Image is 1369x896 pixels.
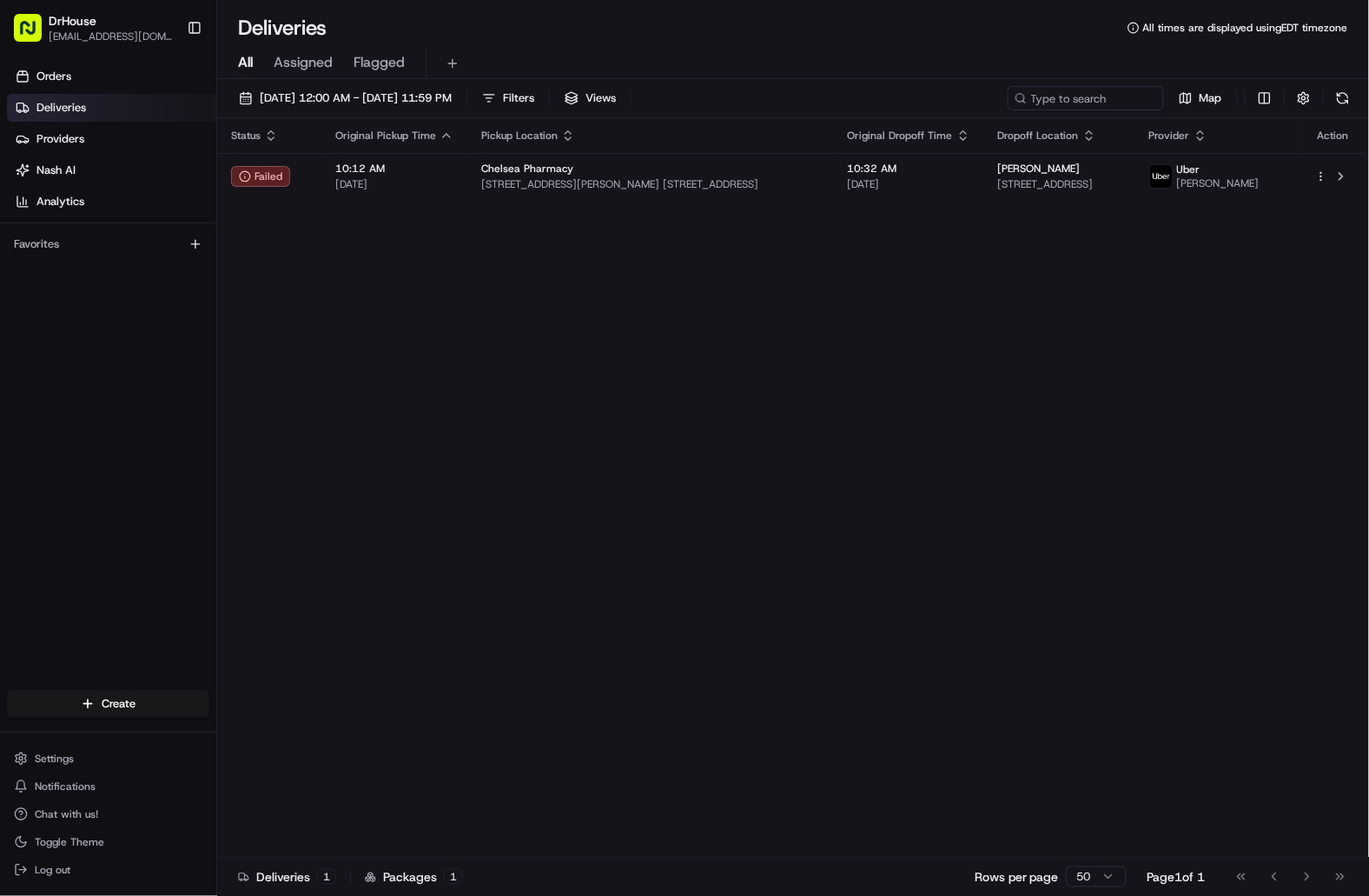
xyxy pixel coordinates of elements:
[295,171,316,192] button: Start new chat
[7,230,209,258] div: Favorites
[35,342,133,359] span: Knowledge Base
[7,7,180,49] button: DrHouse[EMAIL_ADDRESS][DOMAIN_NAME]
[481,162,573,176] span: Chelsea Pharmacy
[17,17,52,52] img: Nash
[49,12,96,30] button: DrHouse
[35,270,49,284] img: 1736555255976-a54dd68f-1ca7-489b-9aae-adbdc363a1c4
[7,156,216,184] a: Nash AI
[848,177,970,191] span: [DATE]
[7,188,216,216] a: Analytics
[1315,129,1352,143] div: Action
[335,129,436,143] span: Original Pickup Time
[36,69,71,84] span: Orders
[7,94,216,122] a: Deliveries
[7,802,209,826] button: Chat with us!
[102,696,136,712] span: Create
[998,177,1121,191] span: [STREET_ADDRESS]
[474,86,542,110] button: Filters
[173,384,210,397] span: Pylon
[238,14,327,42] h1: Deliveries
[17,343,31,357] div: 📗
[140,335,286,366] a: 💻API Documentation
[7,774,209,799] button: Notifications
[36,194,84,209] span: Analytics
[1143,21,1348,35] span: All times are displayed using EDT timezone
[7,830,209,854] button: Toggle Theme
[164,342,279,359] span: API Documentation
[7,125,216,153] a: Providers
[503,90,534,106] span: Filters
[557,86,624,110] button: Views
[147,343,161,357] div: 💻
[1149,129,1190,143] span: Provider
[45,112,287,130] input: Clear
[78,183,239,197] div: We're available if you need us!
[354,52,405,73] span: Flagged
[1171,86,1230,110] button: Map
[36,131,84,147] span: Providers
[36,100,86,116] span: Deliveries
[231,86,460,110] button: [DATE] 12:00 AM - [DATE] 11:59 PM
[1008,86,1164,110] input: Type to search
[7,690,209,718] button: Create
[1331,86,1355,110] button: Refresh
[317,869,336,885] div: 1
[975,868,1059,886] p: Rows per page
[54,269,230,283] span: [PERSON_NAME] [PERSON_NAME]
[1150,165,1173,188] img: uber-new-logo.jpeg
[35,752,74,766] span: Settings
[35,807,98,821] span: Chat with us!
[335,177,453,191] span: [DATE]
[848,129,953,143] span: Original Dropoff Time
[122,383,210,397] a: Powered byPylon
[231,129,261,143] span: Status
[10,335,140,366] a: 📗Knowledge Base
[444,869,463,885] div: 1
[365,868,463,886] div: Packages
[335,162,453,176] span: 10:12 AM
[7,747,209,771] button: Settings
[585,90,616,106] span: Views
[231,166,290,187] button: Failed
[243,269,279,283] span: [DATE]
[17,70,316,97] p: Welcome 👋
[481,177,820,191] span: [STREET_ADDRESS][PERSON_NAME] [STREET_ADDRESS]
[260,90,452,106] span: [DATE] 12:00 AM - [DATE] 11:59 PM
[238,52,253,73] span: All
[35,780,96,793] span: Notifications
[17,253,45,281] img: Dianne Alexi Soriano
[36,163,76,178] span: Nash AI
[7,63,216,90] a: Orders
[1200,90,1222,106] span: Map
[274,52,333,73] span: Assigned
[998,129,1079,143] span: Dropoff Location
[238,868,336,886] div: Deliveries
[1177,176,1260,190] span: [PERSON_NAME]
[1147,868,1206,886] div: Page 1 of 1
[234,269,240,283] span: •
[998,162,1081,176] span: [PERSON_NAME]
[17,166,49,197] img: 1736555255976-a54dd68f-1ca7-489b-9aae-adbdc363a1c4
[78,166,285,183] div: Start new chat
[1177,163,1200,176] span: Uber
[35,863,70,877] span: Log out
[269,222,316,243] button: See all
[848,162,970,176] span: 10:32 AM
[7,858,209,882] button: Log out
[36,166,68,197] img: 1732323095091-59ea418b-cfe3-43c8-9ae0-d0d06d6fd42c
[49,30,173,43] button: [EMAIL_ADDRESS][DOMAIN_NAME]
[35,835,104,849] span: Toggle Theme
[481,129,558,143] span: Pickup Location
[17,226,116,240] div: Past conversations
